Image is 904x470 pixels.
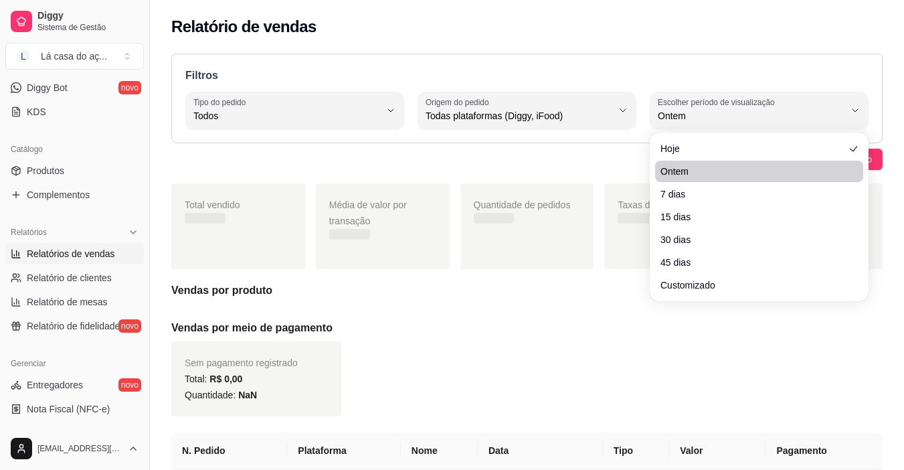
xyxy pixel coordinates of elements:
h5: Vendas por produto [171,283,883,299]
span: Relatórios [11,227,47,238]
span: L [17,50,30,63]
span: Customizado [660,279,844,292]
span: Hoje [660,142,844,155]
span: Total: [185,374,242,384]
span: 45 dias [660,256,844,269]
th: N. Pedido [171,433,287,469]
th: Tipo [603,433,670,469]
span: Complementos [27,188,90,202]
th: Data [478,433,603,469]
p: Filtros [185,68,869,84]
span: Taxas de entrega [618,200,689,210]
label: Tipo do pedido [193,96,250,108]
span: 30 dias [660,233,844,246]
span: 15 dias [660,210,844,224]
span: Produtos [27,164,64,177]
label: Origem do pedido [426,96,493,108]
div: Gerenciar [5,353,144,374]
div: Catálogo [5,139,144,160]
span: Relatório de mesas [27,295,108,309]
span: Quantidade de pedidos [474,200,571,210]
span: KDS [27,105,46,119]
span: Diggy [37,10,139,22]
span: Total vendido [185,200,240,210]
span: Quantidade: [185,390,257,400]
span: Nota Fiscal (NFC-e) [27,402,110,416]
span: Relatórios de vendas [27,247,115,260]
th: Nome [401,433,478,469]
th: Pagamento [765,433,883,469]
div: Lá casa do aç ... [41,50,107,63]
span: Média de valor por transação [329,200,407,226]
span: Relatório de fidelidade [27,319,120,333]
span: Relatório de clientes [27,271,112,285]
span: Sistema de Gestão [37,22,139,33]
span: Entregadores [27,378,83,392]
button: Select a team [5,43,144,70]
span: Controle de caixa [27,426,100,440]
span: Todos [193,109,380,123]
span: Ontem [658,109,844,123]
h2: Relatório de vendas [171,16,317,37]
label: Escolher período de visualização [658,96,779,108]
span: NaN [238,390,257,400]
span: R$ 0,00 [209,374,242,384]
span: [EMAIL_ADDRESS][DOMAIN_NAME] [37,443,122,454]
span: Sem pagamento registrado [185,358,298,368]
th: Valor [669,433,765,469]
h5: Vendas por meio de pagamento [171,320,883,336]
span: Diggy Bot [27,81,68,94]
span: Todas plataformas (Diggy, iFood) [426,109,612,123]
span: Ontem [660,165,844,178]
th: Plataforma [287,433,400,469]
span: 7 dias [660,187,844,201]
